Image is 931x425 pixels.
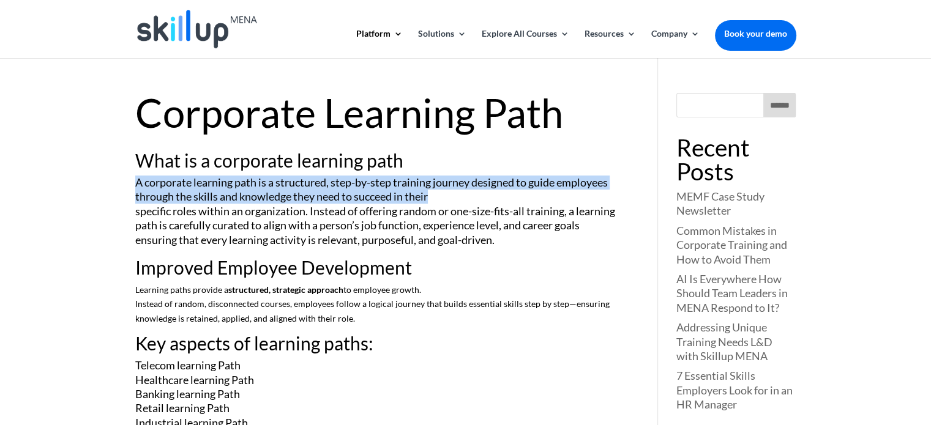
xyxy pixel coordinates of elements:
[418,29,466,58] a: Solutions
[585,29,636,58] a: Resources
[651,29,700,58] a: Company
[676,136,796,190] h4: Recent Posts
[228,284,343,295] strong: structured, strategic approach
[676,224,787,266] a: Common Mistakes in Corporate Training and How to Avoid Them
[482,29,569,58] a: Explore All Courses
[676,320,772,363] a: Addressing Unique Training Needs L&D with Skillup MENA
[870,366,931,425] iframe: Chat Widget
[135,89,563,136] font: Corporate Learning Path
[135,176,622,258] p: A corporate learning path is a structured, step-by-step training journey designed to guide employ...
[135,332,373,354] span: Key aspects of learning paths:
[676,190,765,217] a: MEMF Case Study Newsletter
[135,258,622,283] h2: Improved Employee Development
[715,20,796,47] a: Book your demo
[676,369,793,411] a: 7 Essential Skills Employers Look for in an HR Manager
[135,283,622,334] p: Learning paths provide a to employee growth. Instead of random, disconnected courses, employees f...
[135,151,622,176] h2: What is a corporate learning path
[137,10,257,48] img: Skillup Mena
[676,272,788,314] a: AI Is Everywhere How Should Team Leaders in MENA Respond to It?
[356,29,403,58] a: Platform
